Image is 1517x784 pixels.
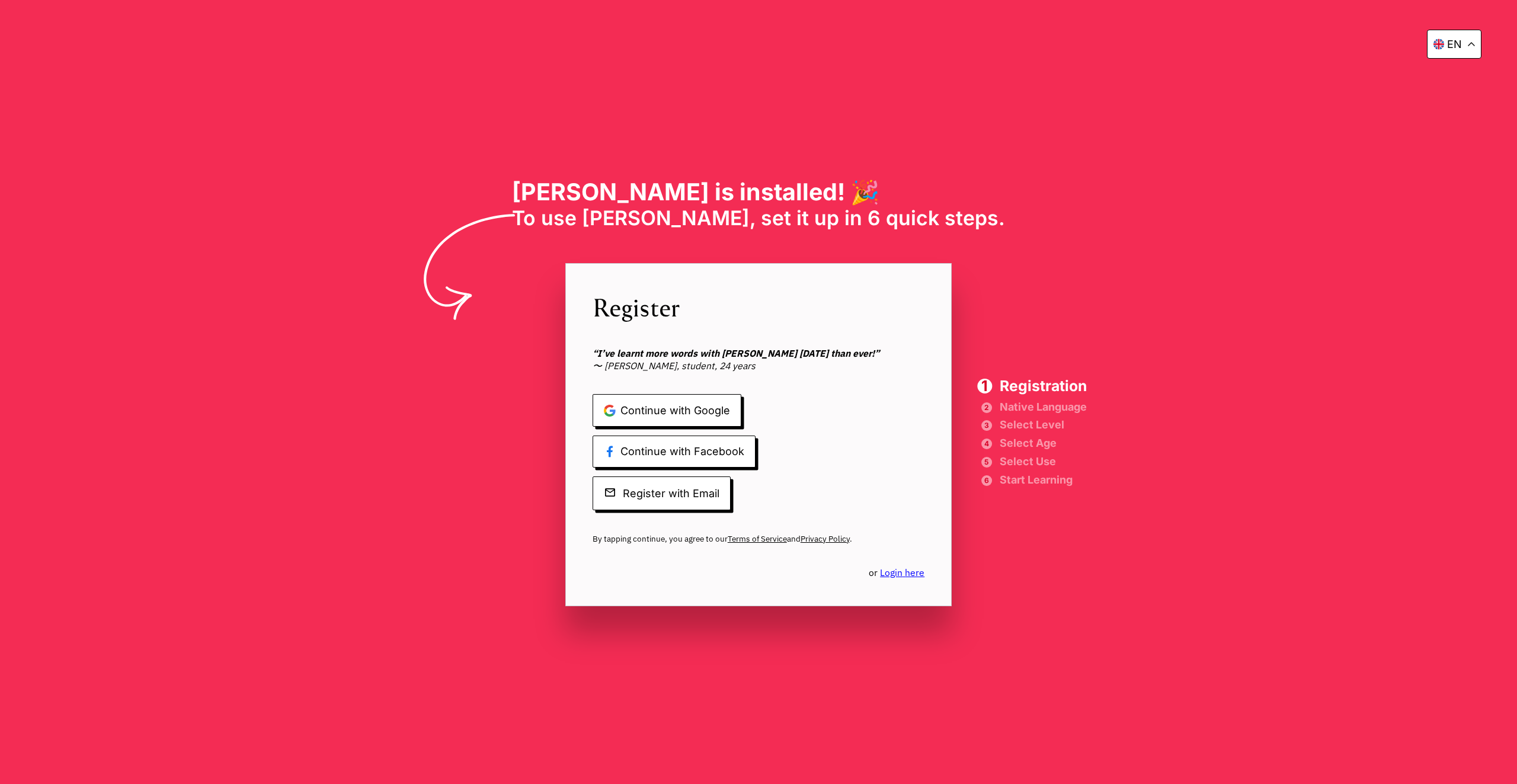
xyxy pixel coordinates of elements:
[593,347,925,372] span: 〜 [PERSON_NAME], student, 24 years
[593,394,741,427] span: Continue with Google
[869,567,924,578] span: or
[801,533,850,544] a: Privacy Policy
[593,533,925,544] span: By tapping continue, you agree to our and .
[728,533,787,544] a: Terms of Service
[1000,379,1087,393] span: Registration
[593,290,925,324] span: Register
[1447,38,1462,50] p: en
[593,476,731,511] span: Register with Email
[1000,420,1087,430] span: Select Level
[1000,457,1087,466] span: Select Use
[512,206,1005,231] span: To use [PERSON_NAME], set it up in 6 quick steps.
[880,567,924,578] a: Login here
[1000,475,1087,485] span: Start Learning
[593,347,879,359] b: “I’ve learnt more words with [PERSON_NAME] [DATE] than ever!”
[593,436,756,468] span: Continue with Facebook
[512,178,1005,206] h1: [PERSON_NAME] is installed! 🎉
[1000,439,1087,448] span: Select Age
[1000,402,1087,412] span: Native Language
